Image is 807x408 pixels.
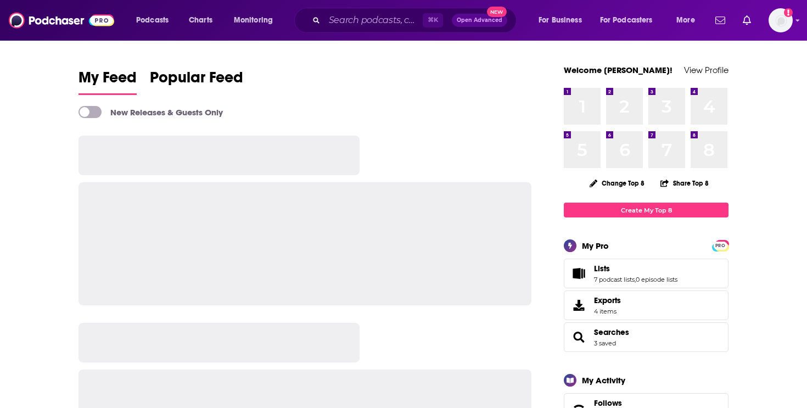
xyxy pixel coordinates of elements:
a: View Profile [684,65,728,75]
span: New [487,7,507,17]
span: , [635,276,636,283]
button: open menu [128,12,183,29]
span: Exports [568,298,590,313]
span: Monitoring [234,13,273,28]
a: Create My Top 8 [564,203,728,217]
span: More [676,13,695,28]
button: Show profile menu [769,8,793,32]
div: My Pro [582,241,609,251]
a: Lists [594,264,677,273]
button: open menu [669,12,709,29]
span: Charts [189,13,212,28]
img: User Profile [769,8,793,32]
a: Follows [594,398,690,408]
a: Show notifications dropdown [711,11,730,30]
span: Exports [594,295,621,305]
a: Welcome [PERSON_NAME]! [564,65,672,75]
button: open menu [531,12,596,29]
span: Logged in as ldigiovine [769,8,793,32]
a: 0 episode lists [636,276,677,283]
span: My Feed [79,68,137,93]
button: Open AdvancedNew [452,14,507,27]
span: Podcasts [136,13,169,28]
span: PRO [714,242,727,250]
button: Change Top 8 [583,176,651,190]
span: ⌘ K [423,13,443,27]
a: 7 podcast lists [594,276,635,283]
span: Lists [594,264,610,273]
button: Share Top 8 [660,172,709,194]
img: Podchaser - Follow, Share and Rate Podcasts [9,10,114,31]
span: Open Advanced [457,18,502,23]
svg: Add a profile image [784,8,793,17]
span: Searches [564,322,728,352]
a: New Releases & Guests Only [79,106,223,118]
a: Charts [182,12,219,29]
a: My Feed [79,68,137,95]
a: Exports [564,290,728,320]
a: PRO [714,241,727,249]
span: For Business [539,13,582,28]
a: Popular Feed [150,68,243,95]
a: Searches [594,327,629,337]
span: 4 items [594,308,621,315]
span: Follows [594,398,622,408]
span: For Podcasters [600,13,653,28]
span: Lists [564,259,728,288]
input: Search podcasts, credits, & more... [324,12,423,29]
button: open menu [226,12,287,29]
a: Searches [568,329,590,345]
div: My Activity [582,375,625,385]
div: Search podcasts, credits, & more... [305,8,527,33]
button: open menu [593,12,669,29]
a: Lists [568,266,590,281]
a: 3 saved [594,339,616,347]
a: Show notifications dropdown [738,11,755,30]
span: Popular Feed [150,68,243,93]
